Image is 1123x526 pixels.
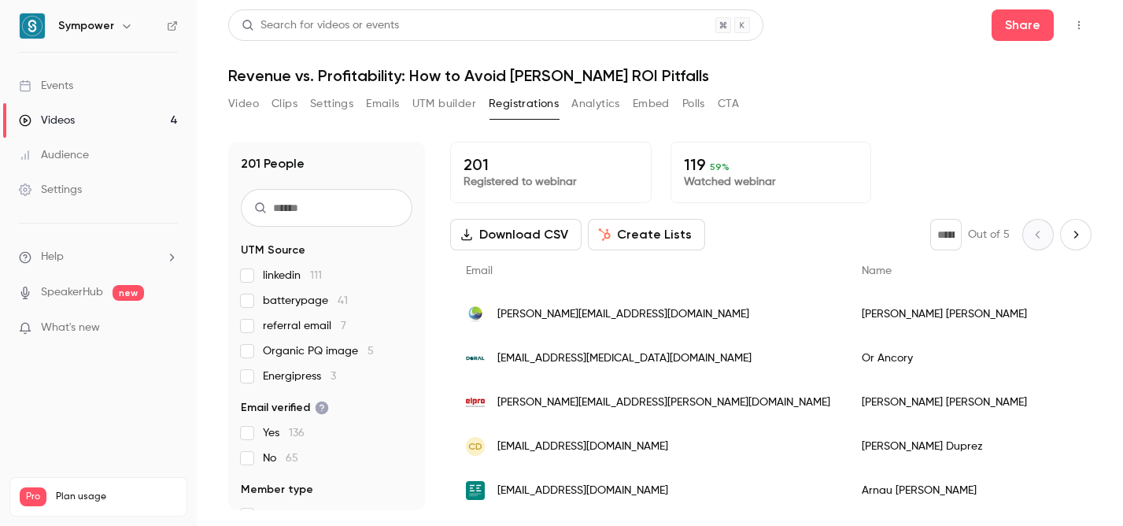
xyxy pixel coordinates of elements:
p: 201 [464,155,638,174]
button: Embed [633,91,670,117]
span: Energipress [263,369,336,384]
img: europeanenergy.com [466,481,485,500]
button: Video [228,91,259,117]
p: Watched webinar [684,174,859,190]
li: help-dropdown-opener [19,249,178,265]
span: Organic PQ image [263,343,374,359]
span: 59 % [710,161,730,172]
img: Sympower [20,13,45,39]
h1: Revenue vs. Profitability: How to Avoid [PERSON_NAME] ROI Pitfalls [228,66,1092,85]
h6: Sympower [58,18,114,34]
p: Out of 5 [968,227,1010,243]
span: 136 [289,428,305,439]
span: Member type [241,482,313,498]
button: Settings [310,91,353,117]
span: referral email [263,318,346,334]
span: linkedin [263,268,322,283]
span: No [263,450,298,466]
span: [EMAIL_ADDRESS][MEDICAL_DATA][DOMAIN_NAME] [497,350,752,367]
a: SpeakerHub [41,284,103,301]
span: 41 [338,295,348,306]
h1: 201 People [241,154,305,173]
span: Email [466,265,493,276]
img: doral-energy.com [466,349,485,368]
div: Videos [19,113,75,128]
div: Audience [19,147,89,163]
span: [PERSON_NAME][EMAIL_ADDRESS][PERSON_NAME][DOMAIN_NAME] [497,394,830,411]
span: Name [862,265,892,276]
span: 163 [294,509,310,520]
button: Registrations [489,91,559,117]
img: etpa.nl [466,305,485,324]
span: [PERSON_NAME][EMAIL_ADDRESS][DOMAIN_NAME] [497,306,749,323]
button: Next page [1060,219,1092,250]
span: batterypage [263,293,348,309]
button: Top Bar Actions [1066,13,1092,38]
p: Registered to webinar [464,174,638,190]
div: Search for videos or events [242,17,399,34]
span: Pro [20,487,46,506]
span: 7 [341,320,346,332]
div: Settings [19,182,82,198]
span: Email verified [241,400,329,416]
span: Yes [263,425,305,441]
button: Download CSV [450,219,582,250]
iframe: Noticeable Trigger [159,321,178,335]
span: [EMAIL_ADDRESS][DOMAIN_NAME] [497,483,668,499]
span: What's new [41,320,100,336]
button: Analytics [571,91,620,117]
button: Emails [366,91,399,117]
button: Clips [272,91,297,117]
span: 111 [310,270,322,281]
span: [EMAIL_ADDRESS][DOMAIN_NAME] [497,439,668,455]
p: 119 [684,155,859,174]
span: 3 [331,371,336,382]
div: Events [19,78,73,94]
span: Plan usage [56,491,177,503]
span: 5 [368,346,374,357]
button: Share [992,9,1054,41]
span: Help [41,249,64,265]
button: Create Lists [588,219,705,250]
span: New [263,507,310,523]
span: CD [468,439,482,454]
button: CTA [718,91,739,117]
button: UTM builder [412,91,476,117]
button: Polls [682,91,705,117]
span: new [113,285,144,301]
span: 65 [286,453,298,464]
span: UTM Source [241,243,305,258]
img: elpro.se [466,393,485,412]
